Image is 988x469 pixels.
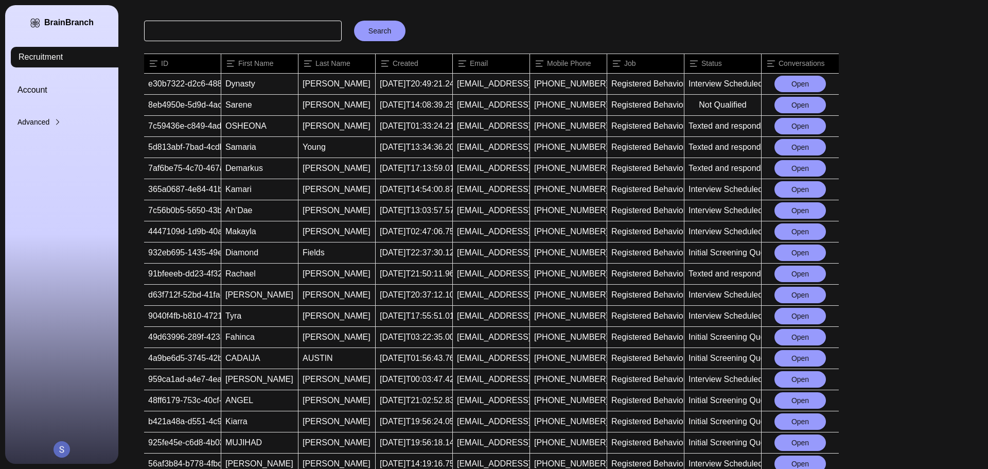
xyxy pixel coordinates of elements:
div: OSHEONA [221,116,298,136]
button: Open [774,329,826,345]
button: Initial Screening Questions [684,327,761,348]
div: [EMAIL_ADDRESS][DOMAIN_NAME] [453,390,530,411]
div: Status [684,54,761,73]
div: b421a48a-d551-4c97-a138-643cbb642e57 [144,411,221,432]
button: Open [774,76,826,92]
div: [DATE]T13:34:36.209Z [376,137,452,158]
div: [EMAIL_ADDRESS][DOMAIN_NAME] [453,411,530,432]
div: [DATE]T01:56:43.761Z [376,348,452,369]
button: Initial Screening Questions [684,348,761,369]
button: Interview Scheduled [684,306,761,326]
div: [PHONE_NUMBER] [530,95,607,115]
button: Open [774,223,826,240]
div: [DATE]T14:08:39.254Z [376,95,452,115]
div: [PHONE_NUMBER] [530,242,607,263]
div: [EMAIL_ADDRESS][DOMAIN_NAME] [453,264,530,284]
div: Registered Behavior Technician ([PERSON_NAME]) [607,411,684,432]
div: Registered Behavior Technician ([PERSON_NAME]) [607,327,684,348]
div: [DATE]T21:02:52.839Z [376,390,452,411]
div: [DATE]T20:37:12.102Z [376,285,452,305]
button: Not Qualified [684,95,761,115]
div: [DATE]T17:55:51.018Z [376,306,452,326]
button: Interview Scheduled [684,285,761,305]
div: Demarkus [221,158,298,179]
button: Initial Screening Questions [684,432,761,453]
div: Registered Behavior Technician ([PERSON_NAME]) [607,158,684,179]
div: Registered Behavior Technician ([PERSON_NAME]) [607,432,684,453]
div: Samaria [221,137,298,158]
div: [PHONE_NUMBER] [530,348,607,369]
div: 932eb695-1435-49e9-a92e-671766ae6283 [144,242,221,263]
div: 48ff6179-753c-40cf-a55d-c56e1382b68f [144,390,221,411]
div: 4a9be6d5-3745-42b4-9d2e-3aa64985445d [144,348,221,369]
div: Job [607,54,684,73]
div: [PERSON_NAME] [298,158,375,179]
div: Registered Behavior Technician ([PERSON_NAME]) [607,369,684,390]
div: [PERSON_NAME] [298,390,375,411]
button: Open [774,160,826,177]
button: Open [774,435,826,451]
div: BrainBranch [44,18,94,28]
div: Registered Behavior Technician ([PERSON_NAME]) [607,95,684,115]
div: [DATE]T21:50:11.967Z [376,264,452,284]
button: Open [774,245,826,261]
button: Open [774,392,826,409]
div: Registered Behavior Technician ([PERSON_NAME]) [607,116,684,136]
button: Open [774,118,826,134]
div: [PERSON_NAME] [298,221,375,242]
a: Recruitment [11,47,124,67]
div: Dynasty [221,74,298,94]
button: Interview Scheduled [684,74,761,94]
button: Open [774,139,826,155]
div: [PERSON_NAME] [298,369,375,390]
div: Fahinca [221,327,298,348]
div: Created [376,54,452,73]
div: 91bfeeeb-dd23-4f32-b913-05249d9a7db6 [144,264,221,284]
div: [PHONE_NUMBER] [530,158,607,179]
button: Search [354,21,405,41]
div: Makayla [221,221,298,242]
div: 8eb4950e-5d9d-4ac8-b9a4-6b4861f0a381 [144,95,221,115]
button: Open [774,287,826,303]
div: [PERSON_NAME] [298,179,375,200]
div: [EMAIL_ADDRESS][DOMAIN_NAME] [453,137,530,158]
div: [PERSON_NAME] [298,74,375,94]
div: [DATE]T19:56:18.147Z [376,432,452,453]
button: Texted and responded [684,264,761,284]
div: Kiarra [221,411,298,432]
button: Open [774,350,826,367]
div: [PHONE_NUMBER] [530,74,607,94]
div: [PHONE_NUMBER] [530,390,607,411]
div: 5d813abf-7bad-4cdb-967d-4ba5fa4580df [144,137,221,158]
button: Initial Screening Questions [684,411,761,432]
div: [DATE]T20:49:21.247Z [376,74,452,94]
button: Texted and responded [684,116,761,136]
div: Conversations [762,54,839,73]
div: e30b7322-d2c6-488e-81db-6c26a2422323 [144,74,221,94]
div: Tyra [221,306,298,326]
div: [EMAIL_ADDRESS][DOMAIN_NAME] [453,369,530,390]
div: [PERSON_NAME] [298,411,375,432]
div: [PHONE_NUMBER] [530,369,607,390]
div: Email [453,54,530,73]
div: ID [144,54,221,73]
div: Ah’Dae [221,200,298,221]
button: Interview Scheduled [684,200,761,221]
div: [EMAIL_ADDRESS][PERSON_NAME][DOMAIN_NAME] [453,200,530,221]
button: Open user button [54,441,70,458]
div: 4447109d-1d9b-40aa-88f2-d6ba97b6442b [144,221,221,242]
div: 7c56b0b5-5650-43ba-b669-bc77740ff538 [144,200,221,221]
div: [DATE]T14:54:00.875Z [376,179,452,200]
button: Open [774,266,826,282]
div: Fields [298,242,375,263]
div: 365a0687-4e84-41b1-bbdd-8107dace1fbd [144,179,221,200]
div: [DATE]T03:22:35.001Z [376,327,452,348]
div: Registered Behavior Technician ([PERSON_NAME]) [607,74,684,94]
div: [PERSON_NAME] [298,95,375,115]
div: [EMAIL_ADDRESS][DOMAIN_NAME] [453,306,530,326]
div: [DATE]T13:03:57.577Z [376,200,452,221]
div: Registered Behavior Technician ([PERSON_NAME]) [607,285,684,305]
div: 7af6be75-4c70-467a-ae96-47efb474bfe0 [144,158,221,179]
div: Advanced [17,117,131,127]
button: Texted and responded [684,137,761,158]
